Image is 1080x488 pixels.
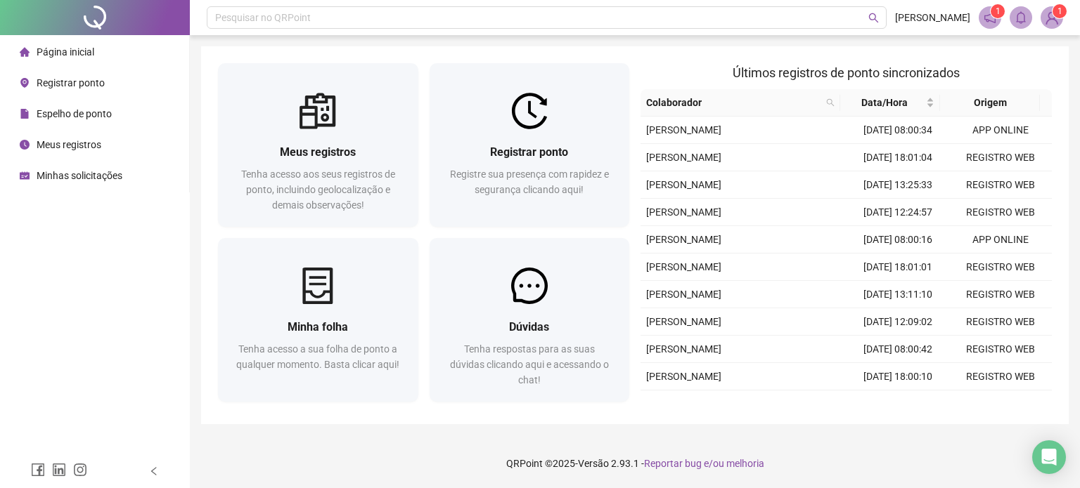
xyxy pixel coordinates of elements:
span: search [826,98,835,107]
span: Data/Hora [846,95,923,110]
span: Registrar ponto [37,77,105,88]
span: [PERSON_NAME] [646,289,721,300]
span: [PERSON_NAME] [646,206,721,218]
span: Tenha acesso a sua folha de ponto a qualquer momento. Basta clicar aqui! [236,343,399,370]
span: instagram [73,463,87,477]
span: Meus registros [280,145,356,159]
td: REGISTRO WEB [949,281,1052,308]
span: [PERSON_NAME] [646,316,721,327]
img: 94622 [1041,7,1062,28]
span: linkedin [52,463,66,477]
span: Minhas solicitações [37,170,122,181]
th: Data/Hora [840,89,940,117]
span: search [823,92,837,113]
span: Dúvidas [509,320,549,334]
span: [PERSON_NAME] [646,343,721,355]
span: schedule [20,171,30,180]
span: Tenha respostas para as suas dúvidas clicando aqui e acessando o chat! [450,343,609,385]
td: [DATE] 13:28:26 [847,390,949,418]
span: Colaborador [646,95,821,110]
td: [DATE] 08:00:42 [847,336,949,363]
sup: Atualize o seu contato no menu Meus Dados [1053,4,1067,18]
span: facebook [31,463,45,477]
span: Versão [578,458,609,469]
span: [PERSON_NAME] [646,371,721,382]
a: Registrar pontoRegistre sua presença com rapidez e segurança clicando aqui! [430,63,630,227]
span: [PERSON_NAME] [646,179,721,190]
td: REGISTRO WEB [949,253,1052,281]
span: Registre sua presença com rapidez e segurança clicando aqui! [450,169,609,195]
span: Reportar bug e/ou melhoria [644,458,764,469]
span: Minha folha [288,320,348,334]
td: [DATE] 12:09:02 [847,308,949,336]
td: REGISTRO WEB [949,363,1052,390]
span: Últimos registros de ponto sincronizados [733,65,960,80]
span: clock-circle [20,140,30,150]
td: [DATE] 13:11:10 [847,281,949,308]
td: [DATE] 18:01:04 [847,144,949,171]
td: [DATE] 08:00:34 [847,117,949,144]
span: left [149,466,159,476]
span: Registrar ponto [490,145,568,159]
span: Página inicial [37,46,94,58]
td: [DATE] 12:24:57 [847,199,949,226]
span: [PERSON_NAME] [646,261,721,272]
td: [DATE] 08:00:16 [847,226,949,253]
span: 1 [996,6,1001,16]
a: Minha folhaTenha acesso a sua folha de ponto a qualquer momento. Basta clicar aqui! [218,238,418,402]
td: REGISTRO WEB [949,390,1052,418]
span: search [868,13,879,23]
td: [DATE] 18:01:01 [847,253,949,281]
span: Meus registros [37,139,101,150]
td: REGISTRO WEB [949,308,1052,336]
th: Origem [940,89,1040,117]
span: [PERSON_NAME] [646,124,721,136]
div: Open Intercom Messenger [1032,440,1066,474]
a: DúvidasTenha respostas para as suas dúvidas clicando aqui e acessando o chat! [430,238,630,402]
span: 1 [1057,6,1062,16]
td: REGISTRO WEB [949,144,1052,171]
span: Tenha acesso aos seus registros de ponto, incluindo geolocalização e demais observações! [241,169,395,211]
td: REGISTRO WEB [949,336,1052,363]
span: [PERSON_NAME] [646,152,721,163]
td: [DATE] 13:25:33 [847,171,949,199]
sup: 1 [991,4,1005,18]
span: file [20,109,30,119]
span: notification [984,11,996,24]
a: Meus registrosTenha acesso aos seus registros de ponto, incluindo geolocalização e demais observa... [218,63,418,227]
td: REGISTRO WEB [949,171,1052,199]
td: REGISTRO WEB [949,199,1052,226]
span: [PERSON_NAME] [646,234,721,245]
span: bell [1015,11,1027,24]
td: APP ONLINE [949,226,1052,253]
span: [PERSON_NAME] [895,10,970,25]
td: APP ONLINE [949,117,1052,144]
span: environment [20,78,30,88]
td: [DATE] 18:00:10 [847,363,949,390]
span: home [20,47,30,57]
span: Espelho de ponto [37,108,112,119]
footer: QRPoint © 2025 - 2.93.1 - [190,439,1080,488]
